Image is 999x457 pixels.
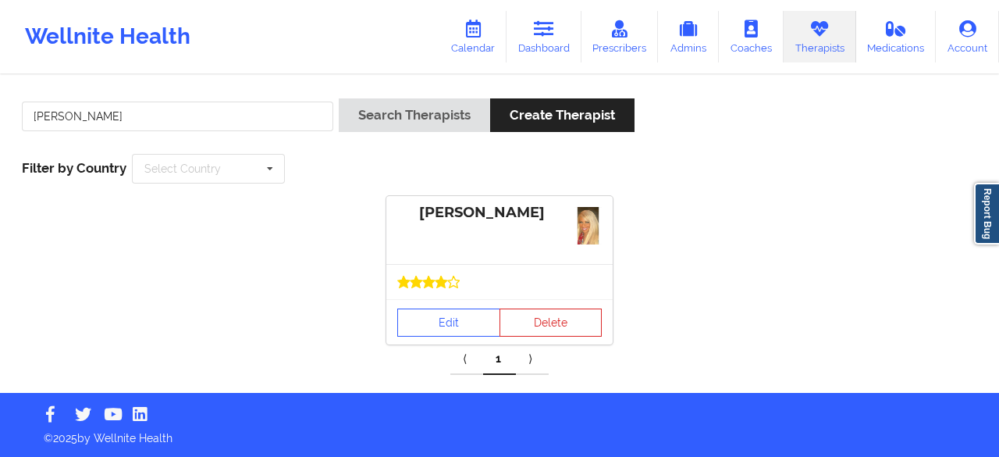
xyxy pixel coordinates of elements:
[439,11,507,62] a: Calendar
[483,344,516,375] a: 1
[397,309,500,337] a: Edit
[499,309,603,337] button: Delete
[397,204,602,222] div: [PERSON_NAME]
[658,11,719,62] a: Admins
[784,11,856,62] a: Therapists
[856,11,937,62] a: Medications
[936,11,999,62] a: Account
[507,11,581,62] a: Dashboard
[574,207,602,245] img: 10156F4A-E2DF-49FA-A7B6-9B60E917236F.jpeg
[22,102,333,131] input: Search Keywords
[144,163,221,174] div: Select Country
[719,11,784,62] a: Coaches
[450,344,549,375] div: Pagination Navigation
[22,160,126,176] span: Filter by Country
[339,98,490,132] button: Search Therapists
[33,420,966,446] p: © 2025 by Wellnite Health
[581,11,659,62] a: Prescribers
[516,344,549,375] a: Next item
[974,183,999,245] a: Report Bug
[490,98,635,132] button: Create Therapist
[450,344,483,375] a: Previous item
